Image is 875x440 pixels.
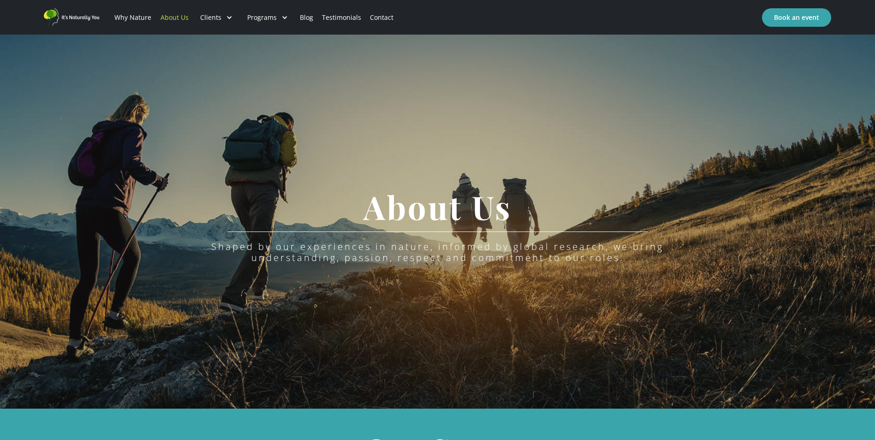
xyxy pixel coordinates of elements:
[193,2,240,33] div: Clients
[762,8,831,27] a: Book an event
[295,2,317,33] a: Blog
[110,2,156,33] a: Why Nature
[363,189,512,225] h1: About Us
[247,13,277,22] div: Programs
[44,8,99,26] a: home
[317,2,365,33] a: Testimonials
[175,241,701,263] div: Shaped by our experiences in nature, informed by global research, we bring understanding, passion...
[366,2,398,33] a: Contact
[156,2,193,33] a: About Us
[200,13,221,22] div: Clients
[240,2,295,33] div: Programs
